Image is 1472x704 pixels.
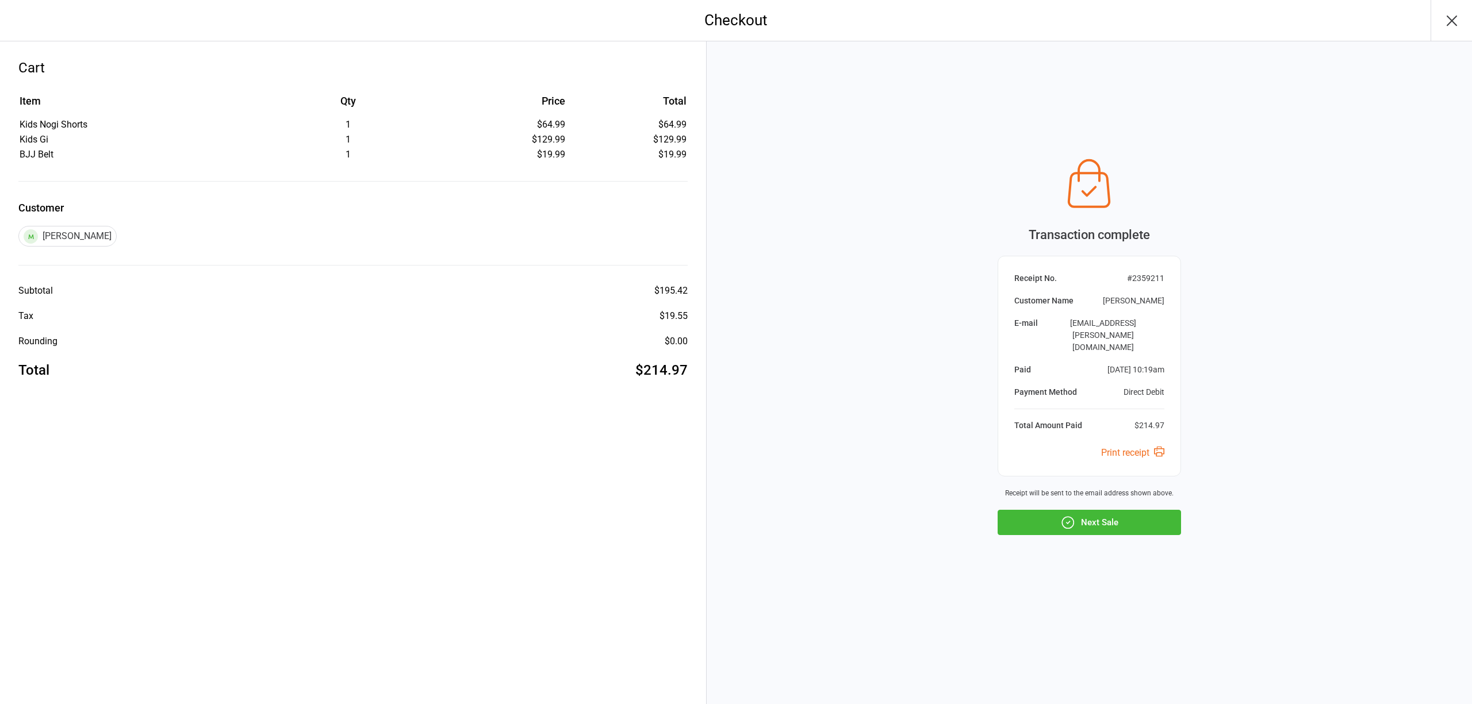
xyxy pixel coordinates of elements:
[570,133,687,147] td: $129.99
[18,57,688,78] div: Cart
[654,284,688,298] div: $195.42
[660,309,688,323] div: $19.55
[1042,317,1164,353] div: [EMAIL_ADDRESS][PERSON_NAME][DOMAIN_NAME]
[18,360,49,380] div: Total
[18,334,57,348] div: Rounding
[1014,272,1057,284] div: Receipt No.
[1014,364,1031,376] div: Paid
[570,93,687,117] th: Total
[570,118,687,132] td: $64.99
[1014,295,1074,307] div: Customer Name
[440,118,565,132] div: $64.99
[18,226,117,247] div: [PERSON_NAME]
[1134,420,1164,432] div: $214.97
[20,149,53,160] span: BJJ Belt
[1014,317,1038,353] div: E-mail
[1014,420,1082,432] div: Total Amount Paid
[440,148,565,161] div: $19.99
[998,488,1181,498] div: Receipt will be sent to the email address shown above.
[18,309,33,323] div: Tax
[258,148,439,161] div: 1
[1014,386,1077,398] div: Payment Method
[18,200,688,216] label: Customer
[665,334,688,348] div: $0.00
[440,93,565,109] div: Price
[258,133,439,147] div: 1
[440,133,565,147] div: $129.99
[20,119,87,130] span: Kids Nogi Shorts
[998,510,1181,535] button: Next Sale
[1103,295,1164,307] div: [PERSON_NAME]
[570,148,687,161] td: $19.99
[20,134,48,145] span: Kids Gi
[258,93,439,117] th: Qty
[258,118,439,132] div: 1
[1124,386,1164,398] div: Direct Debit
[635,360,688,380] div: $214.97
[998,225,1181,244] div: Transaction complete
[1101,447,1164,458] a: Print receipt
[1107,364,1164,376] div: [DATE] 10:19am
[20,93,257,117] th: Item
[18,284,53,298] div: Subtotal
[1127,272,1164,284] div: # 2359211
